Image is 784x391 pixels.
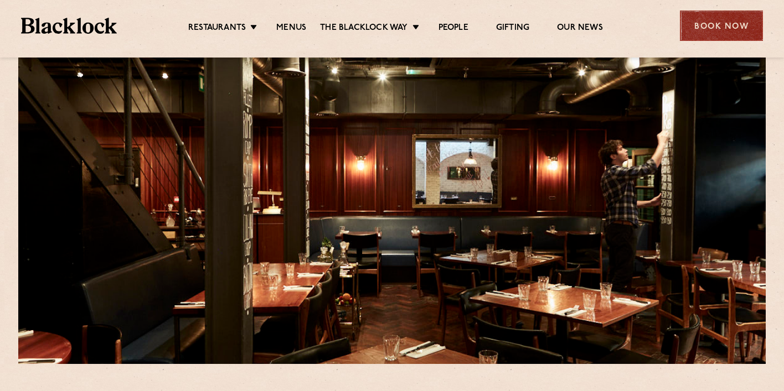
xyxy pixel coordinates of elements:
[320,23,408,35] a: The Blacklock Way
[21,18,117,34] img: BL_Textured_Logo-footer-cropped.svg
[276,23,306,35] a: Menus
[439,23,468,35] a: People
[557,23,603,35] a: Our News
[680,11,763,41] div: Book Now
[496,23,529,35] a: Gifting
[188,23,246,35] a: Restaurants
